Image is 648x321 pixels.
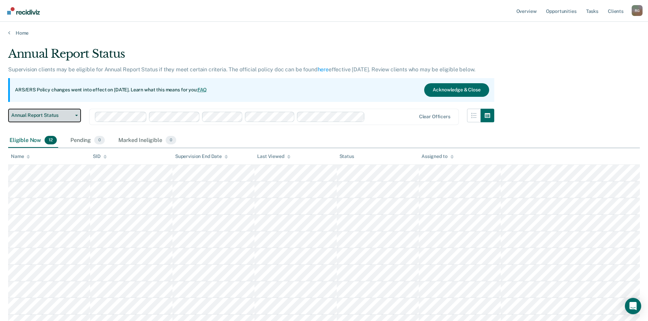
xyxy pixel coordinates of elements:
div: Marked Ineligible0 [117,133,178,148]
div: Eligible Now12 [8,133,58,148]
button: Acknowledge & Close [424,83,489,97]
span: 0 [94,136,105,145]
div: Assigned to [421,154,453,159]
div: Open Intercom Messenger [625,298,641,314]
div: Supervision End Date [175,154,228,159]
div: Status [339,154,354,159]
a: FAQ [198,87,207,92]
div: R G [632,5,643,16]
a: here [318,66,329,73]
div: Clear officers [419,114,450,120]
button: Annual Report Status [8,109,81,122]
div: Last Viewed [257,154,290,159]
img: Recidiviz [7,7,40,15]
a: Home [8,30,640,36]
span: 0 [166,136,176,145]
p: ARS/ERS Policy changes went into effect on [DATE]. Learn what this means for you: [15,87,207,93]
span: Annual Report Status [11,112,72,118]
div: Annual Report Status [8,47,494,66]
div: SID [93,154,107,159]
button: Profile dropdown button [632,5,643,16]
p: Supervision clients may be eligible for Annual Report Status if they meet certain criteria. The o... [8,66,475,73]
span: 12 [45,136,57,145]
div: Name [11,154,30,159]
div: Pending0 [69,133,106,148]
